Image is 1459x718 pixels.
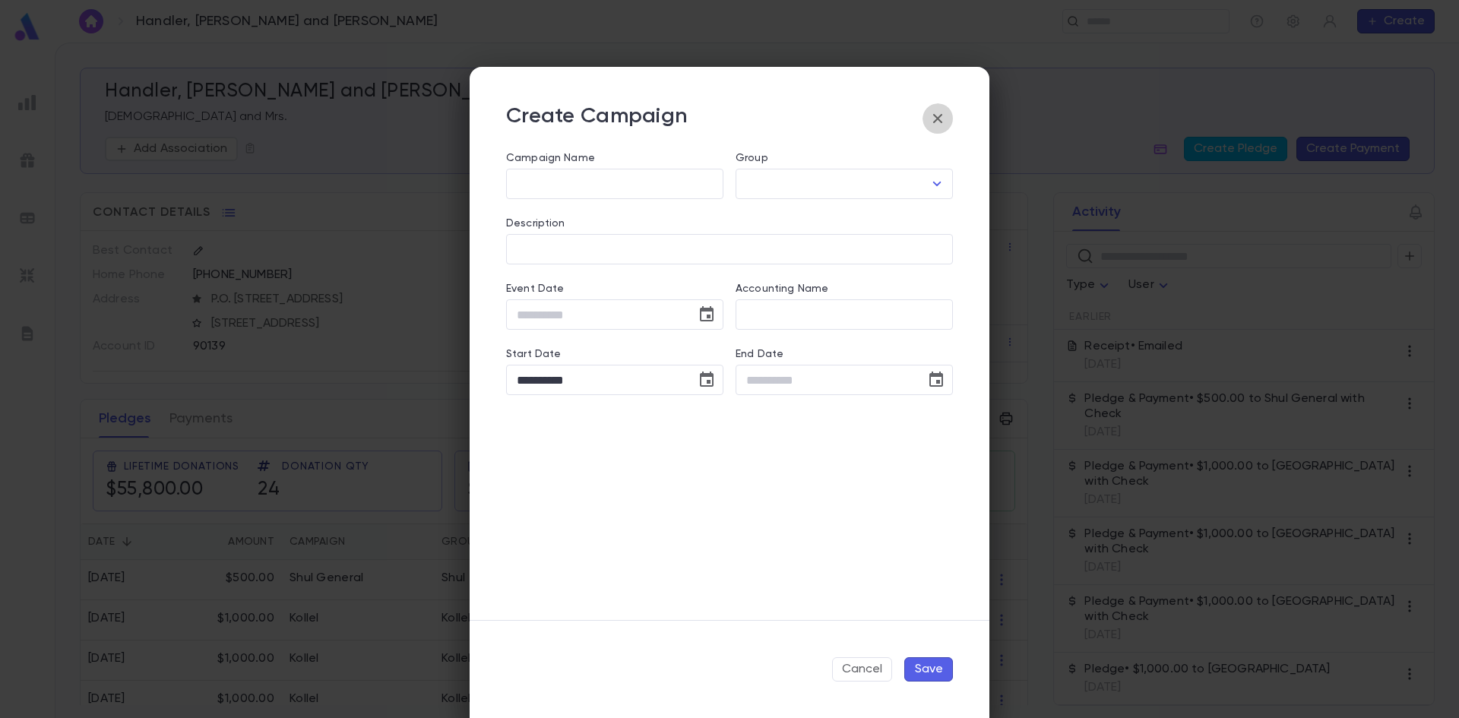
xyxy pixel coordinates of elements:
[736,152,768,164] label: Group
[832,657,892,682] button: Cancel
[506,103,687,134] p: Create Campaign
[926,173,948,195] button: Open
[506,348,723,360] label: Start Date
[904,657,953,682] button: Save
[506,152,595,164] label: Campaign Name
[692,299,722,330] button: Choose date
[506,283,723,295] label: Event Date
[692,365,722,395] button: Choose date, selected date is Sep 21, 2025
[736,348,953,360] label: End Date
[736,283,828,295] label: Accounting Name
[506,217,565,229] label: Description
[921,365,951,395] button: Choose date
